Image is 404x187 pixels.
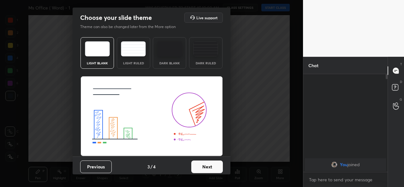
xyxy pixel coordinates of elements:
[303,157,388,172] div: grid
[303,57,324,74] p: Chat
[340,162,348,167] span: You
[400,97,402,102] p: G
[85,61,110,65] div: Light Blank
[153,163,156,170] h4: 4
[157,61,182,65] div: Dark Blank
[147,163,150,170] h4: 3
[196,16,217,20] h5: Live support
[80,76,223,156] img: lightThemeBanner.fbc32fad.svg
[348,162,360,167] span: joined
[193,61,218,65] div: Dark Ruled
[400,62,402,67] p: T
[121,41,146,56] img: lightRuledTheme.5fabf969.svg
[121,61,146,65] div: Light Ruled
[80,161,112,173] button: Previous
[331,161,337,168] img: fd3d1c1d6ced4e678e73908509670805.jpg
[85,41,110,56] img: lightTheme.e5ed3b09.svg
[400,79,402,84] p: D
[80,24,182,30] p: Theme can also be changed later from the More option
[191,161,223,173] button: Next
[80,14,152,22] h2: Choose your slide theme
[193,41,218,56] img: darkRuledTheme.de295e13.svg
[151,163,152,170] h4: /
[157,41,182,56] img: darkTheme.f0cc69e5.svg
